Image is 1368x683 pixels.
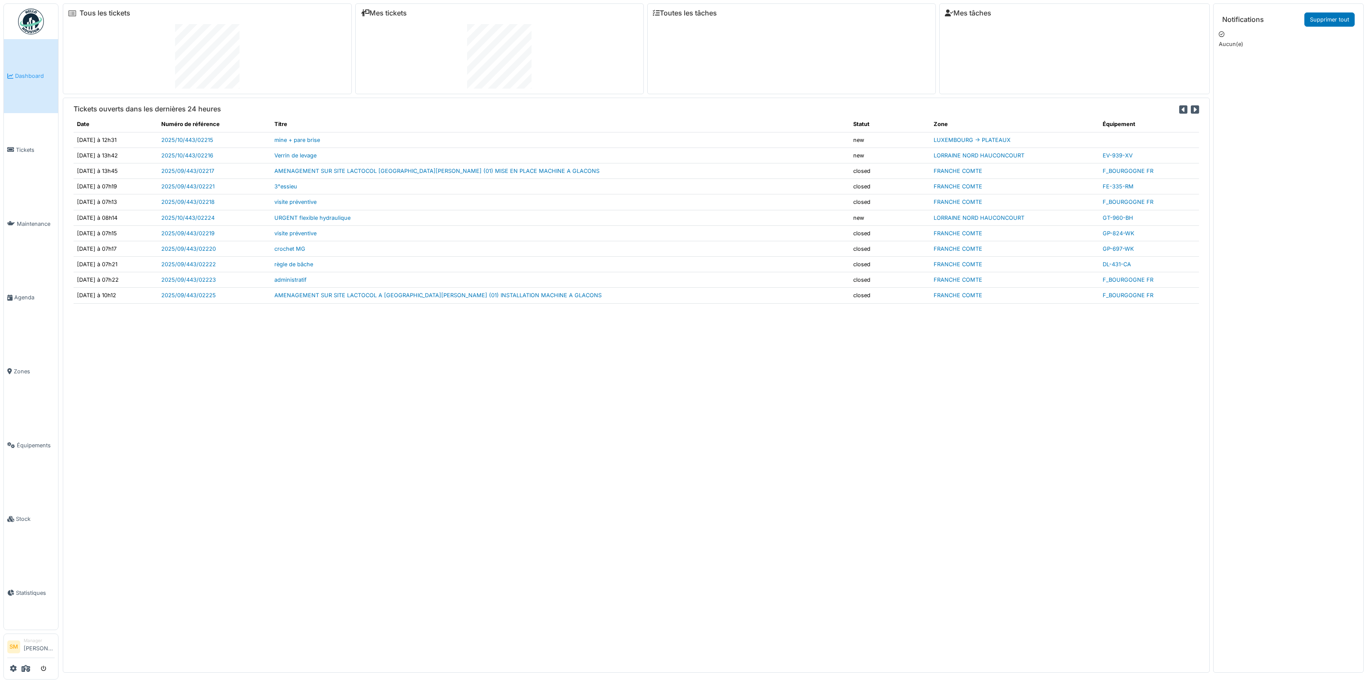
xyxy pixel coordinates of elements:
td: [DATE] à 08h14 [74,210,158,225]
a: 2025/09/443/02218 [161,199,215,205]
th: Date [74,117,158,132]
a: Agenda [4,261,58,335]
a: mine + pare brise [274,137,320,143]
a: 2025/10/443/02224 [161,215,215,221]
td: closed [850,163,930,178]
a: EV-939-XV [1103,152,1133,159]
td: closed [850,194,930,210]
td: new [850,148,930,163]
td: closed [850,241,930,256]
th: Titre [271,117,850,132]
td: [DATE] à 07h21 [74,257,158,272]
a: 2025/10/443/02216 [161,152,213,159]
td: [DATE] à 13h42 [74,148,158,163]
a: FE-335-RM [1103,183,1134,190]
a: Stock [4,482,58,556]
span: Zones [14,367,55,375]
a: F_BOURGOGNE FR [1103,199,1153,205]
a: règle de bâche [274,261,313,268]
a: Dashboard [4,39,58,113]
a: 2025/09/443/02220 [161,246,216,252]
a: visite préventive [274,230,317,237]
a: LORRAINE NORD HAUCONCOURT [934,152,1024,159]
span: Maintenance [17,220,55,228]
td: new [850,210,930,225]
a: Tous les tickets [80,9,130,17]
td: closed [850,179,930,194]
li: [PERSON_NAME] [24,637,55,656]
a: FRANCHE COMTE [934,183,982,190]
td: [DATE] à 10h12 [74,288,158,303]
th: Zone [930,117,1099,132]
a: Verrin de levage [274,152,317,159]
a: Mes tâches [945,9,991,17]
div: Manager [24,637,55,644]
a: F_BOURGOGNE FR [1103,168,1153,174]
a: Supprimer tout [1304,12,1355,27]
a: visite préventive [274,199,317,205]
a: SM Manager[PERSON_NAME] [7,637,55,658]
td: [DATE] à 07h19 [74,179,158,194]
a: LORRAINE NORD HAUCONCOURT [934,215,1024,221]
a: FRANCHE COMTE [934,292,982,298]
a: AMENAGEMENT SUR SITE LACTOCOL [GEOGRAPHIC_DATA][PERSON_NAME] (01) MISE EN PLACE MACHINE A GLACONS [274,168,599,174]
td: closed [850,288,930,303]
td: [DATE] à 07h13 [74,194,158,210]
span: Équipements [17,441,55,449]
span: Statistiques [16,589,55,597]
a: GT-960-BH [1103,215,1133,221]
a: FRANCHE COMTE [934,199,982,205]
a: 2025/10/443/02215 [161,137,213,143]
a: Tickets [4,113,58,187]
a: Toutes les tâches [653,9,717,17]
th: Numéro de référence [158,117,271,132]
span: Dashboard [15,72,55,80]
a: F_BOURGOGNE FR [1103,292,1153,298]
a: crochet MG [274,246,305,252]
td: [DATE] à 12h31 [74,132,158,148]
a: Équipements [4,408,58,482]
a: 2025/09/443/02219 [161,230,215,237]
td: [DATE] à 13h45 [74,163,158,178]
a: DL-431-CA [1103,261,1131,268]
p: Aucun(e) [1219,40,1358,48]
td: [DATE] à 07h17 [74,241,158,256]
a: administratif [274,277,307,283]
a: 2025/09/443/02217 [161,168,214,174]
a: 2025/09/443/02225 [161,292,216,298]
a: URGENT flexible hydraulique [274,215,350,221]
a: AMENAGEMENT SUR SITE LACTOCOL A [GEOGRAPHIC_DATA][PERSON_NAME] (01) INSTALLATION MACHINE A GLACONS [274,292,602,298]
span: Stock [16,515,55,523]
a: LUXEMBOURG -> PLATEAUX [934,137,1011,143]
h6: Notifications [1222,15,1264,24]
a: 2025/09/443/02221 [161,183,215,190]
td: [DATE] à 07h22 [74,272,158,288]
a: FRANCHE COMTE [934,246,982,252]
a: Mes tickets [361,9,407,17]
a: F_BOURGOGNE FR [1103,277,1153,283]
a: Maintenance [4,187,58,261]
img: Badge_color-CXgf-gQk.svg [18,9,44,34]
span: Tickets [16,146,55,154]
a: FRANCHE COMTE [934,168,982,174]
td: closed [850,257,930,272]
td: [DATE] à 07h15 [74,225,158,241]
td: closed [850,272,930,288]
a: FRANCHE COMTE [934,261,982,268]
td: closed [850,225,930,241]
a: GP-697-WK [1103,246,1134,252]
span: Agenda [14,293,55,302]
th: Statut [850,117,930,132]
th: Équipement [1099,117,1199,132]
a: Zones [4,335,58,409]
h6: Tickets ouverts dans les dernières 24 heures [74,105,221,113]
a: Statistiques [4,556,58,630]
li: SM [7,640,20,653]
td: new [850,132,930,148]
a: FRANCHE COMTE [934,230,982,237]
a: FRANCHE COMTE [934,277,982,283]
a: 2025/09/443/02222 [161,261,216,268]
a: 2025/09/443/02223 [161,277,216,283]
a: 3°essieu [274,183,297,190]
a: GP-824-WK [1103,230,1134,237]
